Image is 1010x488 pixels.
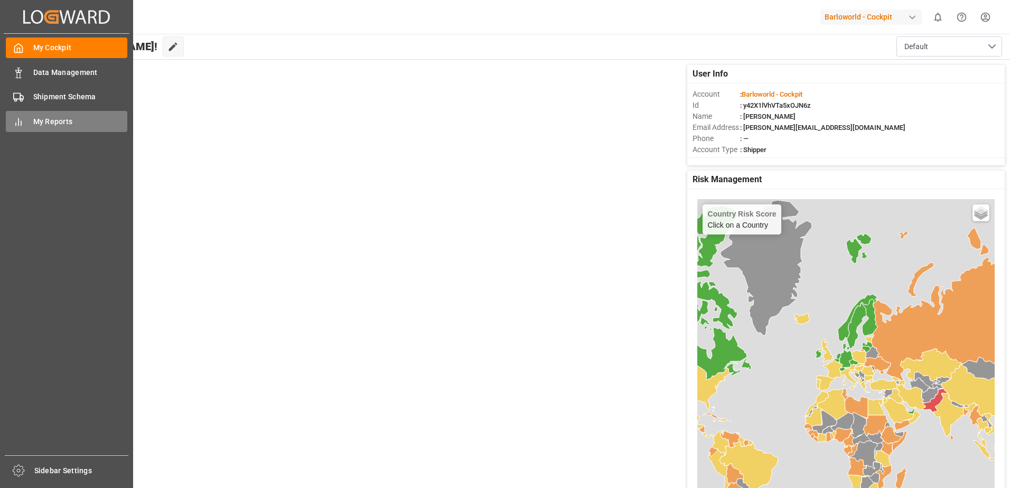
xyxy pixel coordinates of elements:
[740,112,796,120] span: : [PERSON_NAME]
[693,89,740,100] span: Account
[693,100,740,111] span: Id
[708,210,777,229] div: Click on a Country
[950,5,974,29] button: Help Center
[693,111,740,122] span: Name
[708,210,777,218] h4: Country Risk Score
[820,10,922,25] div: Barloworld - Cockpit
[904,41,928,52] span: Default
[693,122,740,133] span: Email Address
[693,133,740,144] span: Phone
[740,135,749,143] span: : —
[33,116,128,127] span: My Reports
[820,7,926,27] button: Barloworld - Cockpit
[972,204,989,221] a: Layers
[34,465,129,476] span: Sidebar Settings
[896,36,1002,57] button: open menu
[33,42,128,53] span: My Cockpit
[740,146,766,154] span: : Shipper
[740,90,802,98] span: :
[740,101,811,109] span: : y42X1lVhVTa5xOJN6z
[926,5,950,29] button: show 0 new notifications
[740,124,905,132] span: : [PERSON_NAME][EMAIL_ADDRESS][DOMAIN_NAME]
[33,67,128,78] span: Data Management
[693,173,762,186] span: Risk Management
[693,68,728,80] span: User Info
[44,36,157,57] span: Hello [PERSON_NAME]!
[6,62,127,82] a: Data Management
[6,111,127,132] a: My Reports
[693,144,740,155] span: Account Type
[6,87,127,107] a: Shipment Schema
[6,37,127,58] a: My Cockpit
[33,91,128,102] span: Shipment Schema
[742,90,802,98] span: Barloworld - Cockpit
